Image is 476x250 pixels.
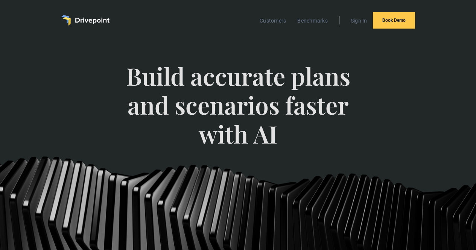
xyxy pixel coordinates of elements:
a: Benchmarks [294,16,332,26]
span: Build accurate plans and scenarios faster with AI [104,62,372,163]
a: home [61,15,109,26]
a: Book Demo [373,12,415,29]
a: Customers [256,16,290,26]
a: Sign In [347,16,371,26]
